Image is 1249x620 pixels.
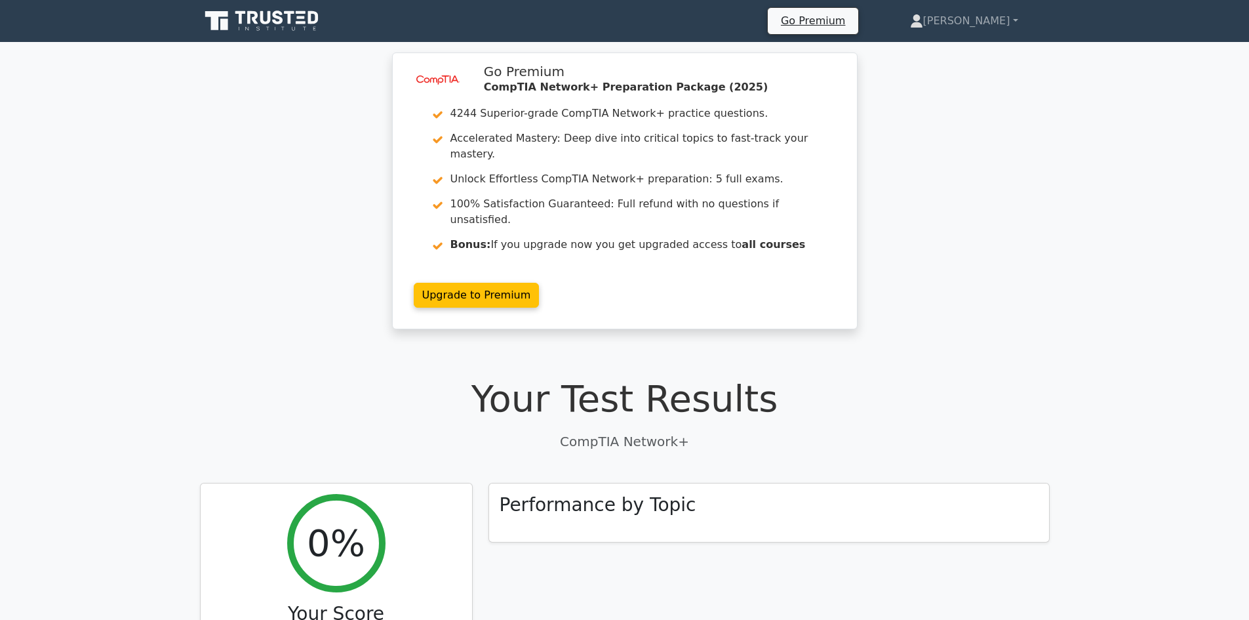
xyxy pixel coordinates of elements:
[414,283,540,308] a: Upgrade to Premium
[773,12,853,30] a: Go Premium
[307,521,365,565] h2: 0%
[200,432,1050,451] p: CompTIA Network+
[500,494,696,516] h3: Performance by Topic
[200,377,1050,421] h1: Your Test Results
[879,8,1050,34] a: [PERSON_NAME]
